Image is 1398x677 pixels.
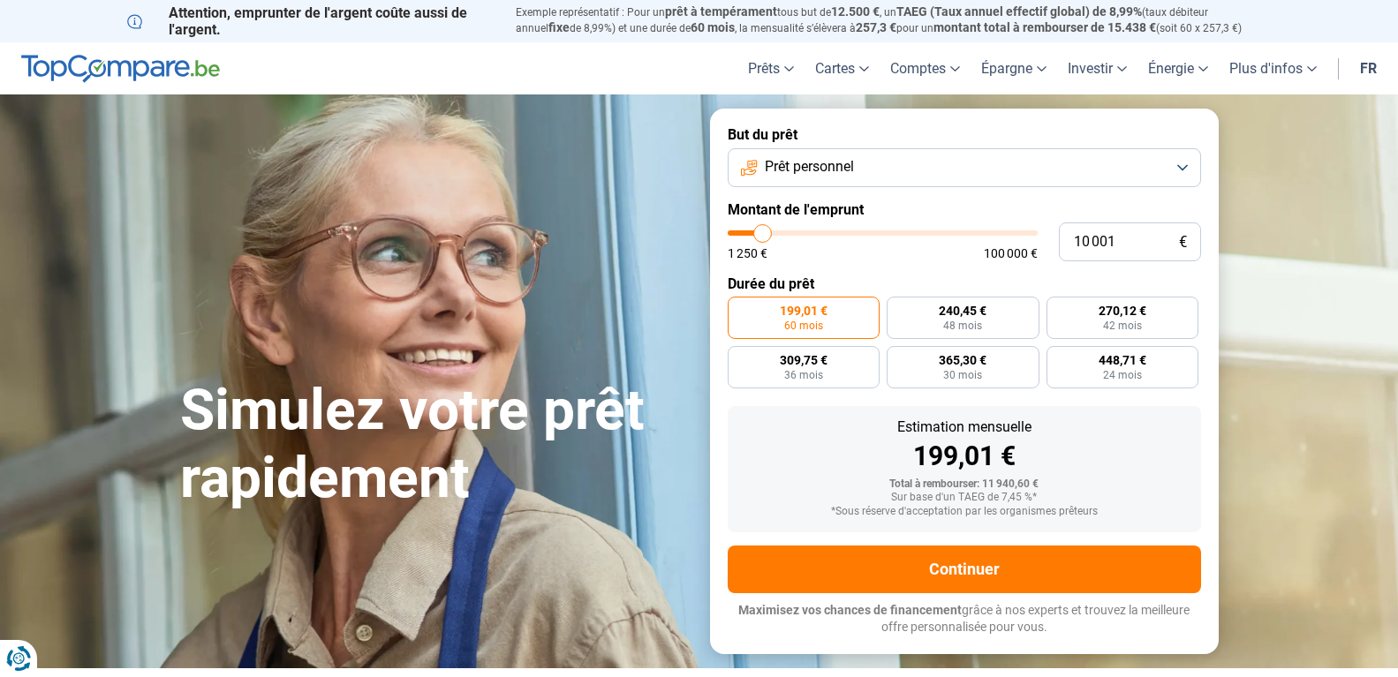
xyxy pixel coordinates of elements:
span: € [1179,235,1187,250]
span: TAEG (Taux annuel effectif global) de 8,99% [896,4,1142,19]
span: Prêt personnel [765,157,854,177]
h1: Simulez votre prêt rapidement [180,377,689,513]
span: 42 mois [1103,320,1142,331]
label: Montant de l'emprunt [728,201,1201,218]
p: grâce à nos experts et trouvez la meilleure offre personnalisée pour vous. [728,602,1201,636]
span: 309,75 € [780,354,827,366]
img: TopCompare [21,55,220,83]
a: Énergie [1137,42,1219,94]
button: Continuer [728,545,1201,593]
a: Prêts [737,42,805,94]
span: 240,45 € [939,305,986,317]
a: fr [1349,42,1387,94]
span: 448,71 € [1099,354,1146,366]
span: 48 mois [943,320,982,331]
div: Sur base d'un TAEG de 7,45 %* [742,492,1187,504]
span: 30 mois [943,370,982,380]
span: 12.500 € [831,4,880,19]
a: Comptes [880,42,971,94]
label: Durée du prêt [728,275,1201,292]
span: prêt à tempérament [665,4,777,19]
span: 60 mois [784,320,823,331]
a: Plus d'infos [1219,42,1327,94]
span: 24 mois [1103,370,1142,380]
span: fixe [548,20,570,34]
label: But du prêt [728,126,1201,143]
span: 60 mois [691,20,735,34]
div: Estimation mensuelle [742,420,1187,434]
p: Attention, emprunter de l'argent coûte aussi de l'argent. [127,4,495,38]
button: Prêt personnel [728,148,1201,187]
a: Investir [1057,42,1137,94]
span: Maximisez vos chances de financement [738,603,962,617]
div: *Sous réserve d'acceptation par les organismes prêteurs [742,506,1187,518]
span: 36 mois [784,370,823,380]
div: 199,01 € [742,443,1187,470]
a: Cartes [805,42,880,94]
span: 270,12 € [1099,305,1146,317]
div: Total à rembourser: 11 940,60 € [742,478,1187,491]
p: Exemple représentatif : Pour un tous but de , un (taux débiteur annuel de 8,99%) et une durée de ... [516,4,1272,36]
span: 257,3 € [856,20,896,34]
span: montant total à rembourser de 15.438 € [933,20,1156,34]
a: Épargne [971,42,1057,94]
span: 365,30 € [939,354,986,366]
span: 100 000 € [984,247,1038,260]
span: 1 250 € [728,247,767,260]
span: 199,01 € [780,305,827,317]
